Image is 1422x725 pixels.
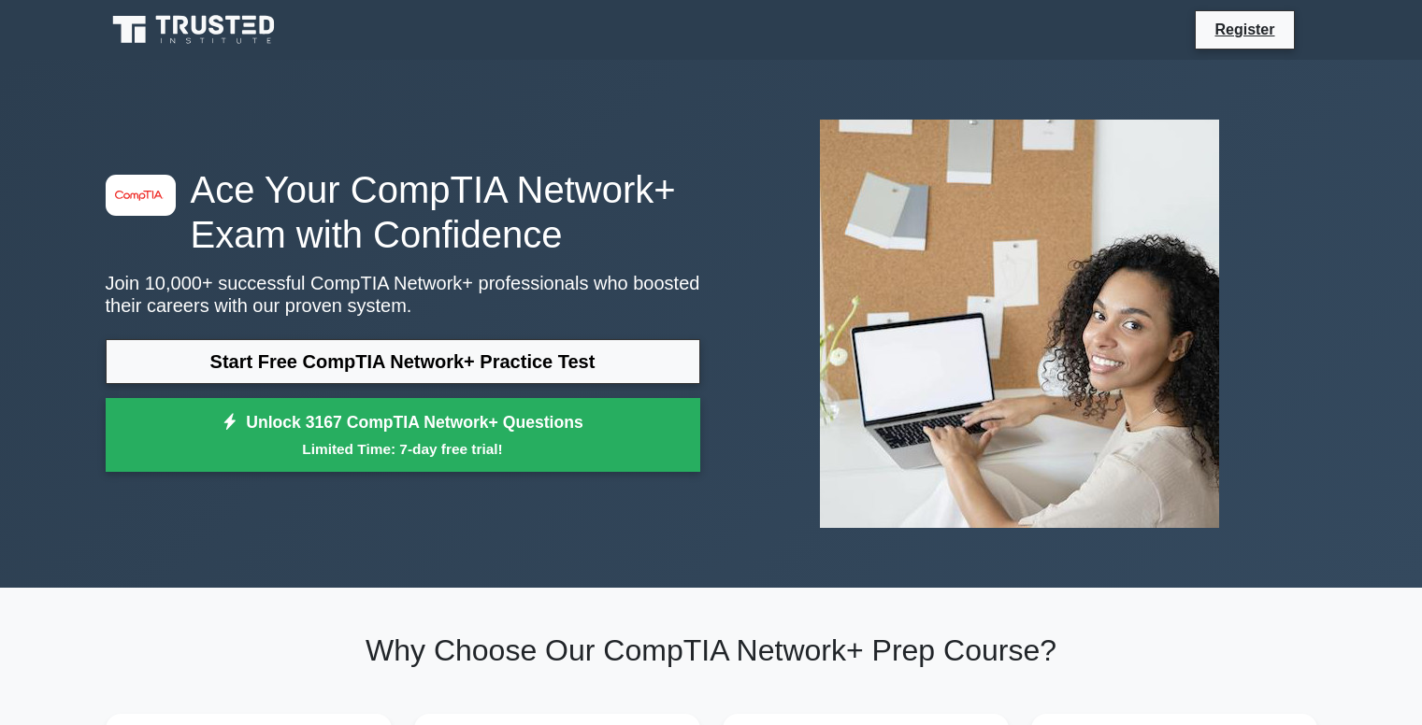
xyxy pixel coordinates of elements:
[129,438,677,460] small: Limited Time: 7-day free trial!
[106,398,700,473] a: Unlock 3167 CompTIA Network+ QuestionsLimited Time: 7-day free trial!
[106,272,700,317] p: Join 10,000+ successful CompTIA Network+ professionals who boosted their careers with our proven ...
[1203,18,1286,41] a: Register
[106,633,1317,668] h2: Why Choose Our CompTIA Network+ Prep Course?
[106,167,700,257] h1: Ace Your CompTIA Network+ Exam with Confidence
[106,339,700,384] a: Start Free CompTIA Network+ Practice Test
